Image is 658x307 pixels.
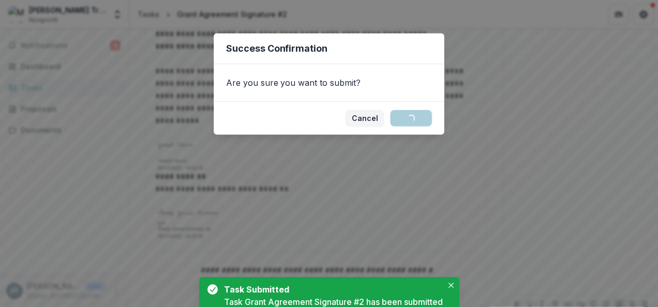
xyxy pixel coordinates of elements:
[346,110,384,127] button: Cancel
[445,279,457,291] button: Close
[224,283,439,296] div: Task Submitted
[214,64,444,101] div: Are you sure you want to submit?
[214,34,444,65] header: Success Confirmation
